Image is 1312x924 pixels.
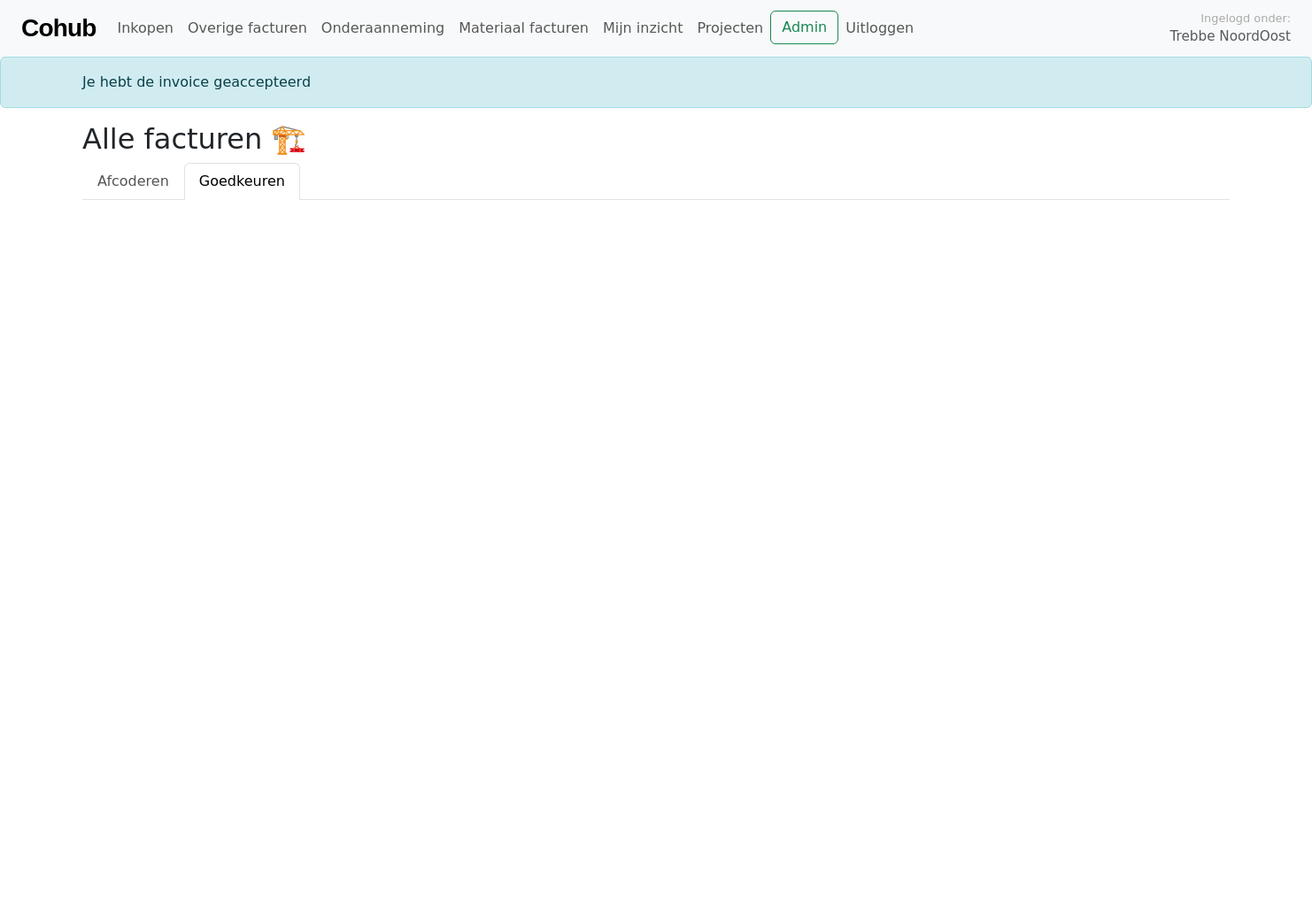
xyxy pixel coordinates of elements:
[21,7,96,50] a: Cohub
[451,11,596,46] a: Materiaal facturen
[82,122,1230,156] h2: Alle facturen 🏗️
[596,11,691,46] a: Mijn inzicht
[181,11,314,46] a: Overige facturen
[1200,10,1291,27] span: Ingelogd onder:
[314,11,451,46] a: Onderaanneming
[110,11,180,46] a: Inkopen
[82,163,184,200] a: Afcoderen
[72,72,1240,93] div: Je hebt de invoice geaccepteerd
[184,163,300,200] a: Goedkeuren
[1170,27,1291,47] span: Trebbe NoordOost
[199,173,285,189] span: Goedkeuren
[770,11,838,44] a: Admin
[97,173,169,189] span: Afcoderen
[690,11,770,46] a: Projecten
[838,11,921,46] a: Uitloggen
